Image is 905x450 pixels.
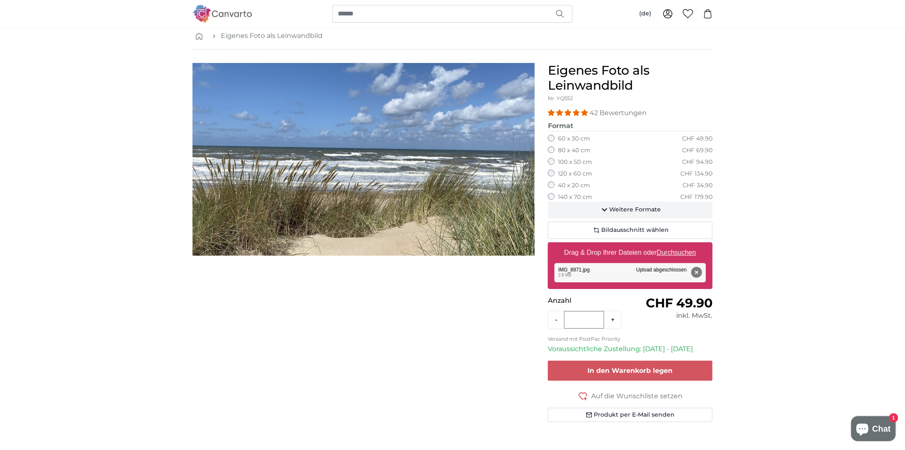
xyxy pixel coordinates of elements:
span: CHF 49.90 [646,295,712,311]
span: Bildausschnitt wählen [602,226,669,234]
p: Versand mit PostPac Priority [548,336,712,342]
button: Bildausschnitt wählen [548,221,712,239]
span: 4.98 stars [548,109,590,117]
label: 40 x 20 cm [558,181,590,190]
span: Weitere Formate [610,206,661,214]
p: Anzahl [548,296,630,306]
legend: Format [548,121,712,131]
button: (de) [632,6,658,21]
button: + [604,312,621,328]
div: CHF 94.90 [682,158,712,166]
label: 140 x 70 cm [558,193,592,201]
span: Auf die Wunschliste setzen [591,391,682,401]
div: CHF 69.90 [682,146,712,155]
span: Nr. YQ552 [548,95,573,101]
label: 80 x 40 cm [558,146,590,155]
label: 120 x 60 cm [558,170,592,178]
img: Canvarto [192,5,252,22]
div: CHF 49.90 [682,135,712,143]
button: - [548,312,564,328]
span: 42 Bewertungen [590,109,647,117]
label: Drag & Drop Ihrer Dateien oder [561,244,700,261]
a: Eigenes Foto als Leinwandbild [221,31,322,41]
inbox-online-store-chat: Onlineshop-Chat von Shopify [849,416,898,443]
button: In den Warenkorb legen [548,361,712,381]
div: CHF 179.90 [680,193,712,201]
label: 60 x 30 cm [558,135,590,143]
div: CHF 34.90 [682,181,712,190]
div: 1 of 1 [192,63,535,256]
h1: Eigenes Foto als Leinwandbild [548,63,712,93]
div: inkl. MwSt. [630,311,712,321]
img: personalised-canvas-print [192,63,535,256]
button: Produkt per E-Mail senden [548,408,712,422]
p: Voraussichtliche Zustellung: [DATE] - [DATE] [548,344,712,354]
span: In den Warenkorb legen [588,367,673,375]
button: Weitere Formate [548,201,712,218]
button: Auf die Wunschliste setzen [548,391,712,401]
label: 100 x 50 cm [558,158,592,166]
u: Durchsuchen [657,249,696,256]
div: CHF 134.90 [680,170,712,178]
nav: breadcrumbs [192,23,712,50]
